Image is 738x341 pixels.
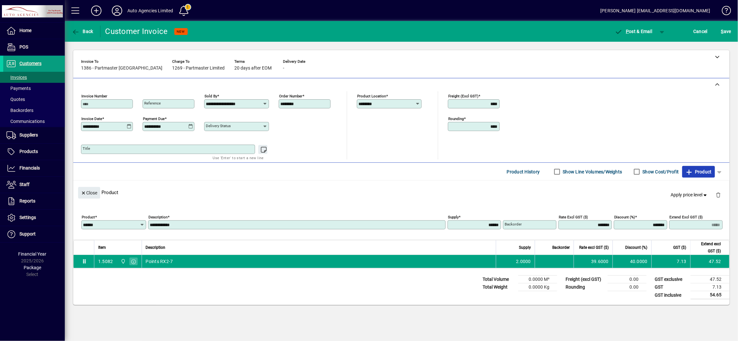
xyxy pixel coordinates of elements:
[479,283,518,291] td: Total Weight
[6,119,45,124] span: Communications
[608,276,647,283] td: 0.00
[70,26,95,37] button: Back
[711,187,726,203] button: Delete
[213,154,264,161] mat-hint: Use 'Enter' to start a new line
[107,5,127,16] button: Profile
[562,283,608,291] td: Rounding
[614,215,635,219] mat-label: Discount (%)
[518,276,557,283] td: 0.0000 M³
[146,244,166,251] span: Description
[652,276,691,283] td: GST exclusive
[579,244,609,251] span: Rate excl GST ($)
[19,198,35,203] span: Reports
[691,283,730,291] td: 7.13
[19,165,40,170] span: Financials
[626,29,629,34] span: P
[3,105,65,116] a: Backorders
[674,244,686,251] span: GST ($)
[652,291,691,299] td: GST inclusive
[720,26,733,37] button: Save
[86,5,107,16] button: Add
[641,169,679,175] label: Show Cost/Profit
[671,192,709,198] span: Apply price level
[234,66,272,71] span: 20 days after EOM
[119,258,126,265] span: Rangiora
[76,190,102,195] app-page-header-button: Close
[3,177,65,193] a: Staff
[3,144,65,160] a: Products
[3,116,65,127] a: Communications
[81,66,162,71] span: 1386 - Partmaster [GEOGRAPHIC_DATA]
[559,215,588,219] mat-label: Rate excl GST ($)
[608,283,647,291] td: 0.00
[448,215,459,219] mat-label: Supply
[6,75,27,80] span: Invoices
[651,255,690,268] td: 7.13
[144,101,161,105] mat-label: Reference
[711,192,726,198] app-page-header-button: Delete
[670,215,703,219] mat-label: Extend excl GST ($)
[24,265,41,270] span: Package
[19,28,31,33] span: Home
[692,26,709,37] button: Cancel
[691,291,730,299] td: 54.65
[18,251,47,257] span: Financial Year
[3,83,65,94] a: Payments
[504,166,543,178] button: Product History
[721,26,731,37] span: ave
[448,116,464,121] mat-label: Rounding
[626,244,648,251] span: Discount (%)
[19,132,38,137] span: Suppliers
[6,86,31,91] span: Payments
[562,169,622,175] label: Show Line Volumes/Weights
[81,188,98,198] span: Close
[505,222,522,226] mat-label: Backorder
[652,283,691,291] td: GST
[279,94,302,98] mat-label: Order number
[612,26,656,37] button: Post & Email
[3,127,65,143] a: Suppliers
[357,94,386,98] mat-label: Product location
[177,29,185,34] span: NEW
[717,1,730,22] a: Knowledge Base
[613,255,651,268] td: 40.0000
[19,44,28,49] span: POS
[172,66,225,71] span: 1269 - Partmaster Limited
[3,72,65,83] a: Invoices
[19,182,29,187] span: Staff
[127,5,173,16] div: Auto Agencies Limited
[65,26,100,37] app-page-header-button: Back
[3,226,65,242] a: Support
[146,258,173,265] span: Points RX2-7
[19,149,38,154] span: Products
[3,23,65,39] a: Home
[6,97,25,102] span: Quotes
[690,255,729,268] td: 47.52
[19,231,36,236] span: Support
[81,116,102,121] mat-label: Invoice date
[516,258,531,265] span: 2.0000
[3,210,65,226] a: Settings
[82,215,95,219] mat-label: Product
[148,215,168,219] mat-label: Description
[83,146,90,151] mat-label: Title
[615,29,652,34] span: ost & Email
[73,181,730,204] div: Product
[19,61,41,66] span: Customers
[479,276,518,283] td: Total Volume
[668,189,711,201] button: Apply price level
[507,167,540,177] span: Product History
[518,283,557,291] td: 0.0000 Kg
[78,187,100,199] button: Close
[3,193,65,209] a: Reports
[6,108,33,113] span: Backorders
[694,26,708,37] span: Cancel
[519,244,531,251] span: Supply
[682,166,715,178] button: Product
[695,240,721,255] span: Extend excl GST ($)
[205,94,217,98] mat-label: Sold by
[143,116,165,121] mat-label: Payment due
[601,5,710,16] div: [PERSON_NAME] [EMAIL_ADDRESS][DOMAIN_NAME]
[562,276,608,283] td: Freight (excl GST)
[98,258,113,265] div: 1.5082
